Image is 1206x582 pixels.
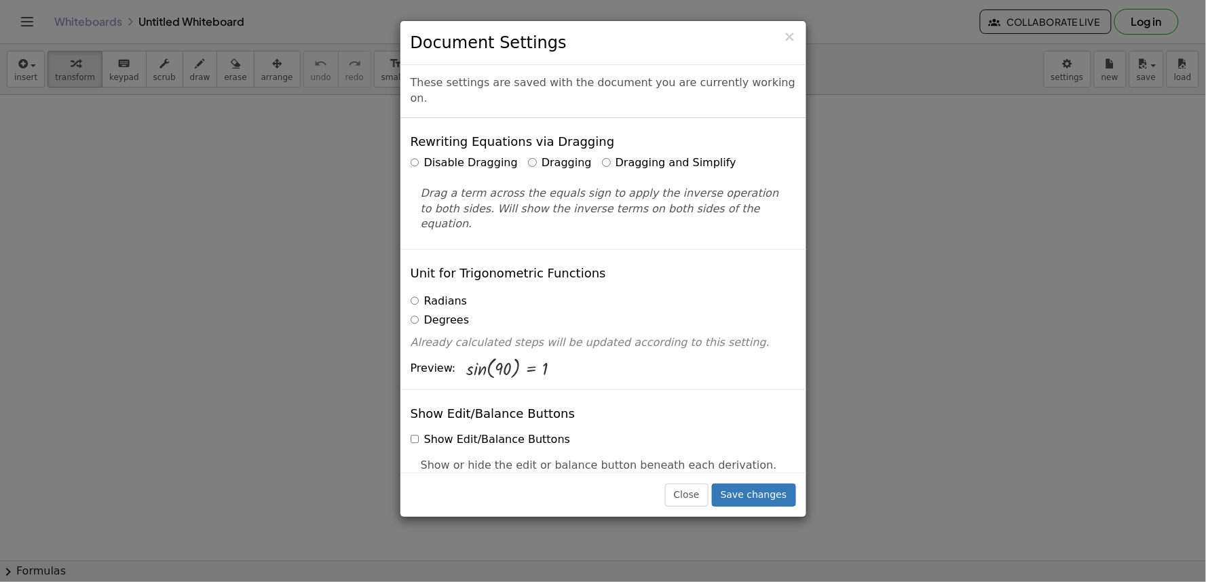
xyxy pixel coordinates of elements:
input: Disable Dragging [411,158,419,167]
button: Close [784,30,796,44]
button: Save changes [712,484,796,507]
button: Close [665,484,709,507]
label: Dragging [528,155,592,171]
span: × [784,28,796,45]
p: Drag a term across the equals sign to apply the inverse operation to both sides. Will show the in... [421,186,786,233]
input: Degrees [411,315,419,324]
input: Show Edit/Balance Buttons [411,435,419,444]
label: Dragging and Simplify [602,155,736,171]
h3: Document Settings [411,31,796,54]
span: Preview: [411,361,456,376]
input: Dragging [528,158,537,167]
label: Disable Dragging [411,155,518,171]
div: These settings are saved with the document you are currently working on. [400,65,806,118]
label: Radians [411,294,467,309]
p: Show or hide the edit or balance button beneath each derivation. [421,458,786,473]
h4: Rewriting Equations via Dragging [411,135,615,149]
input: Radians [411,296,419,305]
h4: Show Edit/Balance Buttons [411,407,575,421]
label: Show Edit/Balance Buttons [411,432,570,448]
label: Degrees [411,313,470,328]
input: Dragging and Simplify [602,158,611,167]
h4: Unit for Trigonometric Functions [411,267,606,280]
p: Already calculated steps will be updated according to this setting. [411,335,796,351]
